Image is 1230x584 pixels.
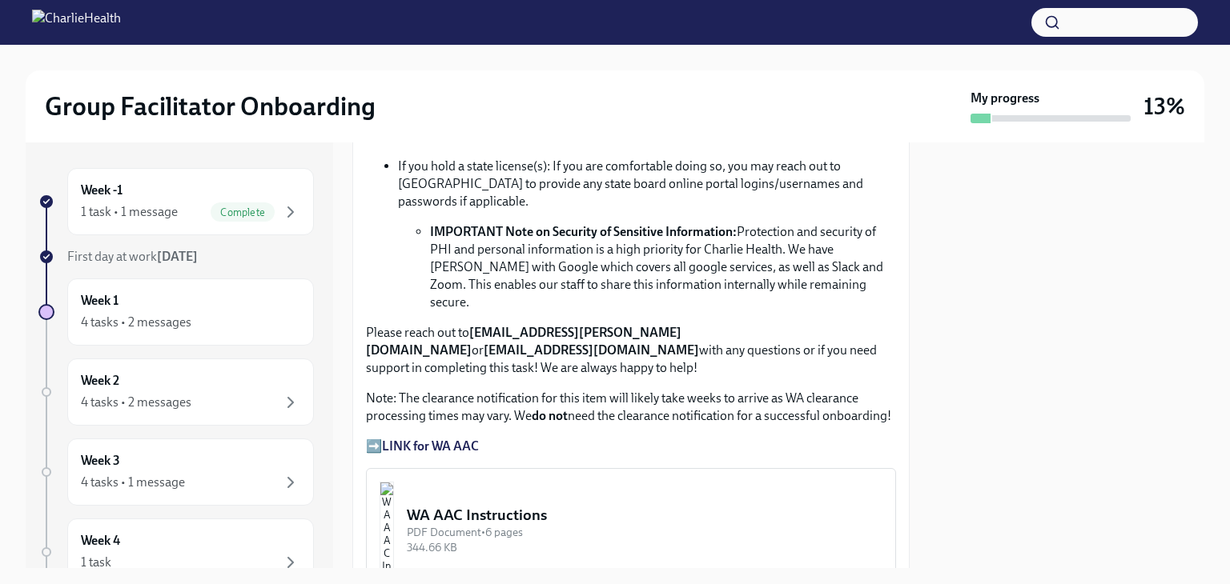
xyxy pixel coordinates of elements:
[81,554,111,571] div: 1 task
[430,223,896,311] li: Protection and security of PHI and personal information is a high priority for Charlie Health. We...
[81,452,120,470] h6: Week 3
[407,525,882,540] div: PDF Document • 6 pages
[398,158,896,210] p: If you hold a state license(s): If you are comfortable doing so, you may reach out to [GEOGRAPHIC...
[366,390,896,425] p: Note: The clearance notification for this item will likely take weeks to arrive as WA clearance p...
[81,532,120,550] h6: Week 4
[971,90,1039,107] strong: My progress
[81,314,191,331] div: 4 tasks • 2 messages
[380,482,394,578] img: WA AAC Instructions
[38,168,314,235] a: Week -11 task • 1 messageComplete
[81,292,119,310] h6: Week 1
[157,249,198,264] strong: [DATE]
[81,474,185,491] div: 4 tasks • 1 message
[484,342,699,358] strong: [EMAIL_ADDRESS][DOMAIN_NAME]
[382,438,479,454] a: LINK for WA AAC
[430,224,737,239] strong: IMPORTANT Note on Security of Sensitive Information:
[407,540,882,555] div: 344.66 KB
[1144,92,1185,121] h3: 13%
[81,372,119,390] h6: Week 2
[366,325,681,358] strong: [EMAIL_ADDRESS][PERSON_NAME][DOMAIN_NAME]
[38,278,314,346] a: Week 14 tasks • 2 messages
[366,438,896,455] p: ➡️
[81,394,191,411] div: 4 tasks • 2 messages
[32,10,121,35] img: CharlieHealth
[67,249,198,264] span: First day at work
[38,248,314,266] a: First day at work[DATE]
[38,438,314,506] a: Week 34 tasks • 1 message
[366,324,896,377] p: Please reach out to or with any questions or if you need support in completing this task! We are ...
[211,206,275,218] span: Complete
[81,182,123,199] h6: Week -1
[45,90,376,122] h2: Group Facilitator Onboarding
[407,505,882,526] div: WA AAC Instructions
[81,203,178,221] div: 1 task • 1 message
[38,358,314,426] a: Week 24 tasks • 2 messages
[532,408,568,423] strong: do not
